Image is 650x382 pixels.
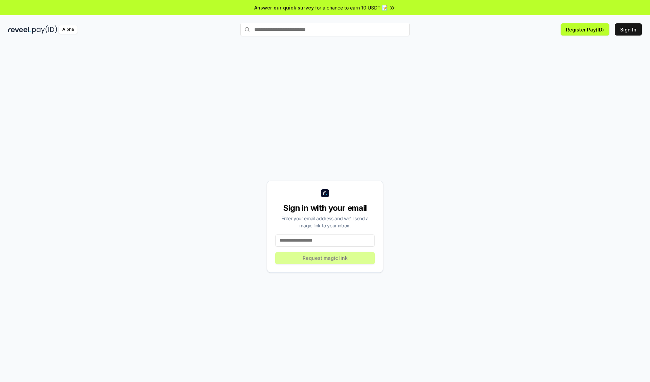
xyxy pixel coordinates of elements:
span: Answer our quick survey [254,4,314,11]
div: Sign in with your email [275,203,375,214]
img: logo_small [321,189,329,197]
div: Enter your email address and we’ll send a magic link to your inbox. [275,215,375,229]
div: Alpha [59,25,78,34]
button: Sign In [615,23,642,36]
img: pay_id [32,25,57,34]
img: reveel_dark [8,25,31,34]
span: for a chance to earn 10 USDT 📝 [315,4,388,11]
button: Register Pay(ID) [561,23,609,36]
